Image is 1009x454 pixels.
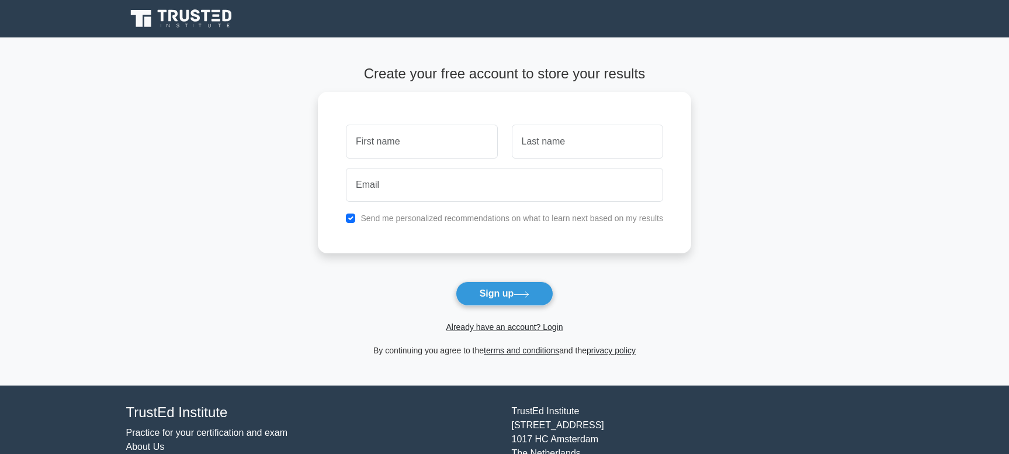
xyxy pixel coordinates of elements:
[126,404,498,421] h4: TrustEd Institute
[346,168,663,202] input: Email
[456,281,554,306] button: Sign up
[587,346,636,355] a: privacy policy
[126,442,165,452] a: About Us
[484,346,559,355] a: terms and conditions
[311,343,698,357] div: By continuing you agree to the and the
[360,214,663,223] label: Send me personalized recommendations on what to learn next based on my results
[318,66,691,82] h4: Create your free account to store your results
[512,125,663,159] input: Last name
[346,125,497,159] input: First name
[446,322,563,332] a: Already have an account? Login
[126,428,288,438] a: Practice for your certification and exam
